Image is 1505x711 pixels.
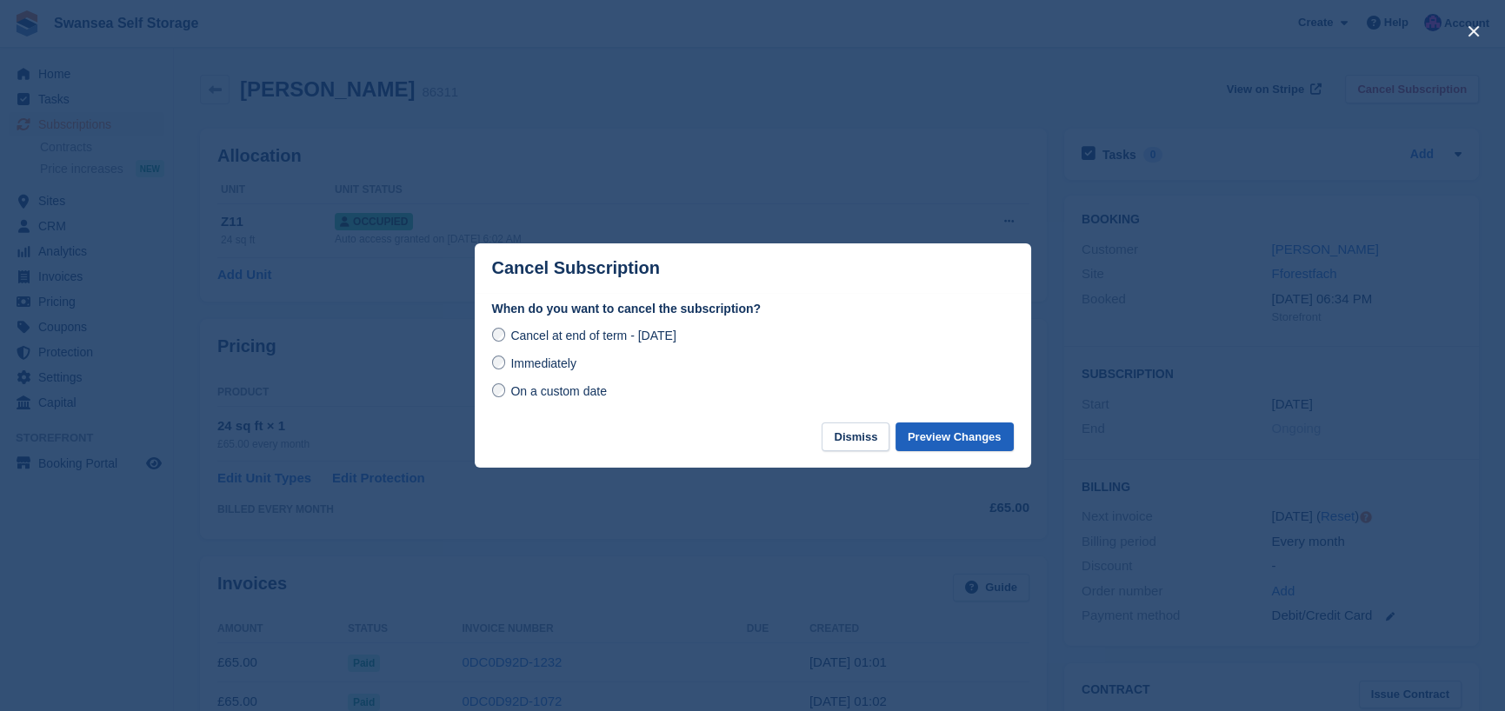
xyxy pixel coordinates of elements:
p: Cancel Subscription [492,258,660,278]
button: Dismiss [822,422,889,451]
label: When do you want to cancel the subscription? [492,300,1014,318]
input: Cancel at end of term - [DATE] [492,328,506,342]
span: On a custom date [510,384,607,398]
span: Immediately [510,356,576,370]
button: Preview Changes [896,422,1014,451]
button: close [1460,17,1488,45]
input: Immediately [492,355,506,369]
span: Cancel at end of term - [DATE] [510,329,676,342]
input: On a custom date [492,383,506,397]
